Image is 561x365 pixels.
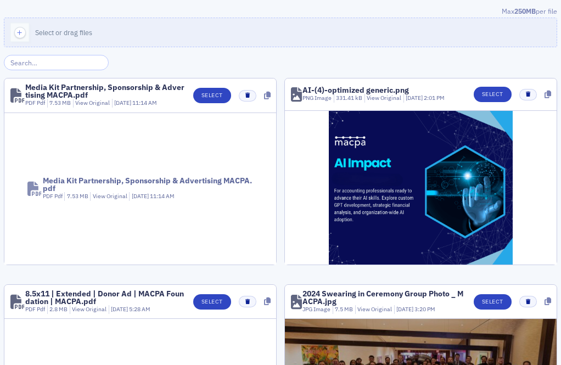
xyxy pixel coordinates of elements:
[25,290,186,305] div: 8.5x11 | Extended | Donor Ad | MACPA Foundation | MACPA.pdf
[47,305,68,314] div: 2.8 MB
[93,192,127,200] a: View Original
[4,6,557,18] div: Max per file
[334,94,363,103] div: 331.41 kB
[367,94,401,102] a: View Original
[302,305,330,314] div: JPG Image
[64,192,88,201] div: 7.53 MB
[35,28,92,37] span: Select or drag files
[150,192,175,200] span: 11:14 AM
[4,55,109,70] input: Search…
[414,305,435,313] span: 3:20 PM
[43,177,253,192] div: Media Kit Partnership, Sponsorship & Advertising MACPA.pdf
[193,88,231,103] button: Select
[43,192,63,201] div: PDF Pdf
[333,305,354,314] div: 7.5 MB
[396,305,414,313] span: [DATE]
[514,7,536,15] span: 250MB
[193,294,231,310] button: Select
[357,305,392,313] a: View Original
[302,94,332,103] div: PNG Image
[132,192,150,200] span: [DATE]
[72,305,106,313] a: View Original
[406,94,424,102] span: [DATE]
[424,94,445,102] span: 2:01 PM
[25,305,45,314] div: PDF Pdf
[302,290,466,305] div: 2024 Swearing in Ceremony Group Photo _ MACPA.jpg
[47,99,71,108] div: 7.53 MB
[302,86,409,94] div: AI-(4)-optimized generic.png
[132,99,157,106] span: 11:14 AM
[75,99,110,106] a: View Original
[4,18,557,47] button: Select or drag files
[474,87,512,102] button: Select
[129,305,150,313] span: 5:28 AM
[474,294,512,310] button: Select
[114,99,132,106] span: [DATE]
[25,83,186,99] div: Media Kit Partnership, Sponsorship & Advertising MACPA.pdf
[111,305,129,313] span: [DATE]
[25,99,45,108] div: PDF Pdf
